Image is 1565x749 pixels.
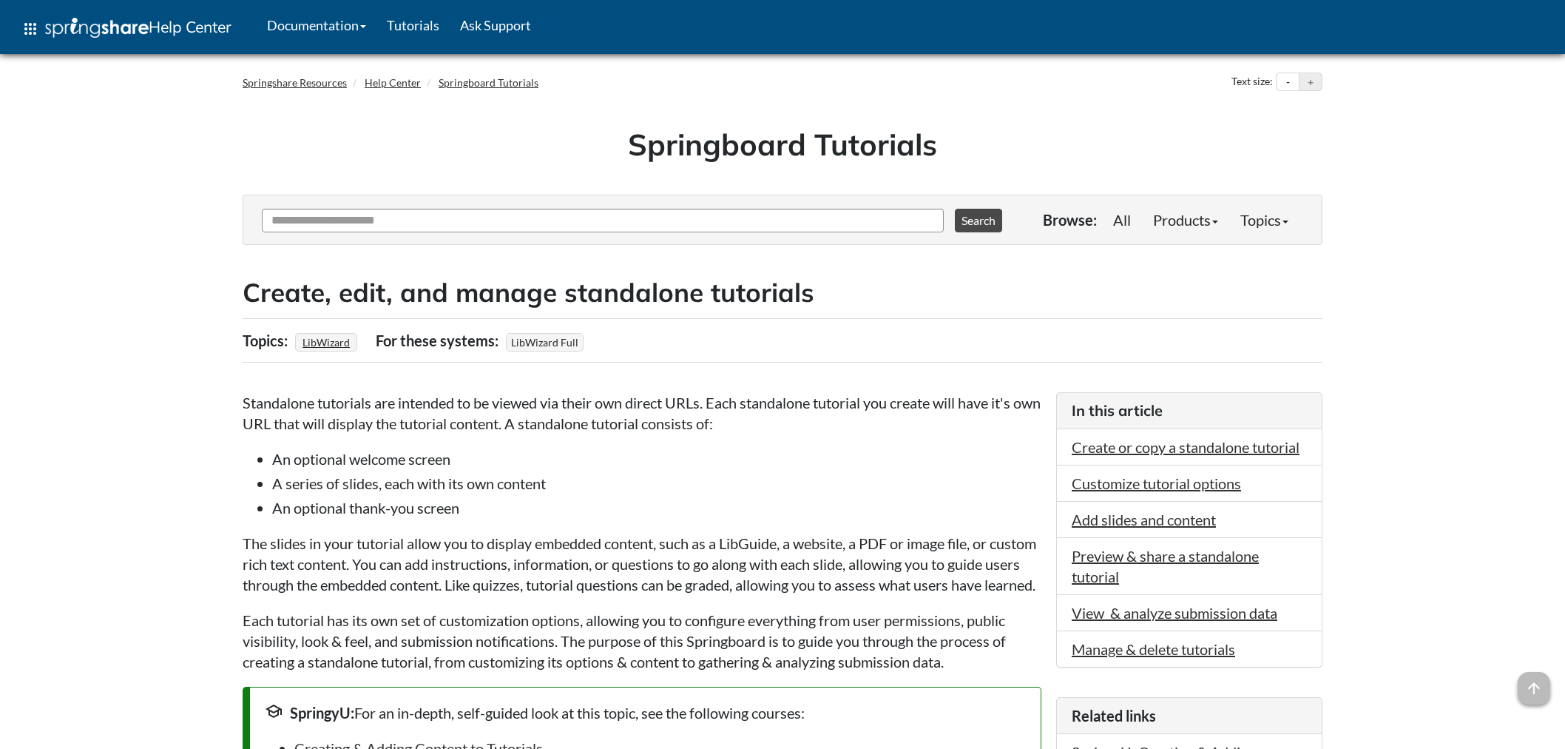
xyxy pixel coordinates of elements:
[243,326,291,355] div: Topics:
[450,7,541,44] a: Ask Support
[254,124,1311,165] h1: Springboard Tutorials
[955,209,1002,232] button: Search
[243,610,1041,672] p: Each tutorial has its own set of customization options, allowing you to configure everything from...
[243,275,1322,311] h2: Create, edit, and manage standalone tutorials
[365,76,421,89] a: Help Center
[272,449,1041,469] li: An optional welcome screen
[257,7,376,44] a: Documentation
[243,76,347,89] a: Springshare Resources
[1518,674,1550,691] a: arrow_upward
[243,533,1041,595] p: The slides in your tutorial allow you to display embedded content, such as a LibGuide, a website,...
[300,332,352,353] a: LibWizard
[1072,547,1259,585] a: Preview & share a standalone tutorial
[1229,205,1299,235] a: Topics
[1043,209,1097,230] p: Browse:
[1518,672,1550,705] span: arrow_upward
[1277,73,1299,91] button: Decrease text size
[272,497,1041,518] li: An optional thank-you screen
[1072,438,1299,456] a: Create or copy a standalone tutorial
[243,392,1041,434] p: Standalone tutorials are intended to be viewed via their own direct URLs. Each standalone tutoria...
[376,326,502,355] div: For these systems:
[1142,205,1229,235] a: Products
[272,473,1041,494] li: A series of slides, each with its own content
[1299,73,1322,91] button: Increase text size
[506,333,584,352] span: LibWizard Full
[376,7,450,44] a: Tutorials
[1072,604,1277,622] a: View & analyze submission data
[1072,400,1307,421] h3: In this article
[11,7,242,51] a: apps Help Center
[265,702,1026,723] div: For an in-depth, self-guided look at this topic, see the following courses:
[149,17,231,36] span: Help Center
[45,18,149,38] img: Springshare
[1102,205,1142,235] a: All
[265,702,283,720] span: school
[21,20,39,38] span: apps
[439,76,538,89] a: Springboard Tutorials
[1072,474,1241,492] a: Customize tutorial options
[1072,640,1235,658] a: Manage & delete tutorials
[1072,707,1156,725] span: Related links
[1072,511,1216,528] a: Add slides and content
[1228,73,1276,92] div: Text size:
[290,704,354,722] strong: SpringyU:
